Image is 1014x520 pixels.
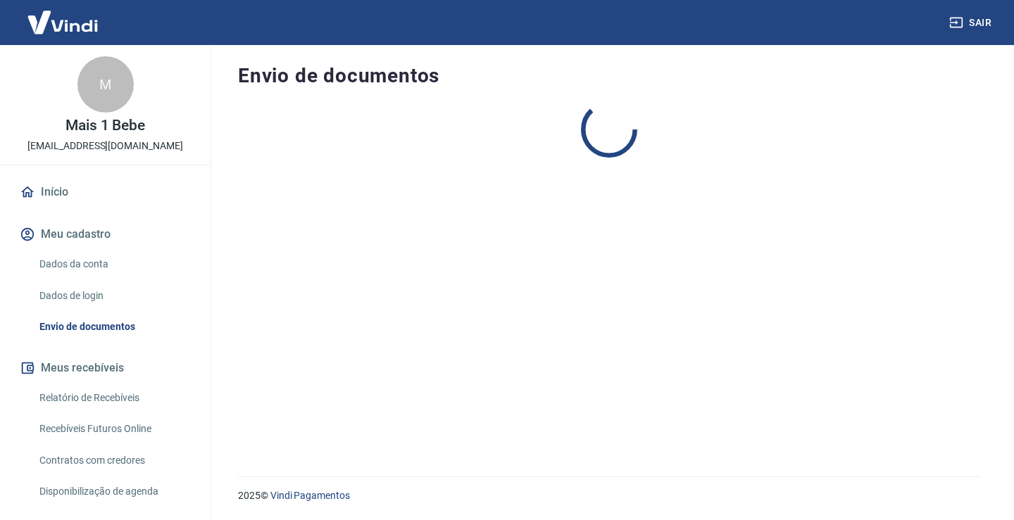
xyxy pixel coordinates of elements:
[34,281,194,310] a: Dados de login
[34,446,194,475] a: Contratos com credores
[238,62,980,90] h4: Envio de documentos
[65,118,145,133] p: Mais 1 Bebe
[34,383,194,412] a: Relatório de Recebíveis
[34,414,194,443] a: Recebíveis Futuros Online
[34,312,194,341] a: Envio de documentos
[77,56,134,113] div: M
[270,490,350,501] a: Vindi Pagamentos
[238,488,980,503] p: 2025 ©
[27,139,183,153] p: [EMAIL_ADDRESS][DOMAIN_NAME]
[17,1,108,44] img: Vindi
[17,353,194,383] button: Meus recebíveis
[34,250,194,279] a: Dados da conta
[946,10,997,36] button: Sair
[17,177,194,208] a: Início
[17,219,194,250] button: Meu cadastro
[34,477,194,506] a: Disponibilização de agenda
